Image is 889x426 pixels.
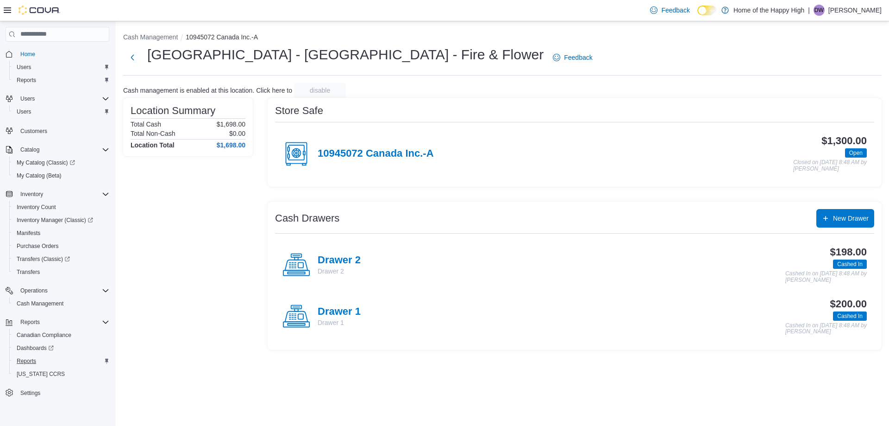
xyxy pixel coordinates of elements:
[17,268,40,276] span: Transfers
[837,260,863,268] span: Cashed In
[733,5,804,16] p: Home of the Happy High
[13,267,109,278] span: Transfers
[131,130,175,137] h6: Total Non-Cash
[845,148,867,158] span: Open
[17,159,75,166] span: My Catalog (Classic)
[147,45,544,64] h1: [GEOGRAPHIC_DATA] - [GEOGRAPHIC_DATA] - Fire & Flower
[785,271,867,283] p: Cashed In on [DATE] 8:48 AM by [PERSON_NAME]
[17,172,62,179] span: My Catalog (Beta)
[13,228,109,239] span: Manifests
[837,312,863,320] span: Cashed In
[131,141,175,149] h4: Location Total
[2,47,113,61] button: Home
[564,53,592,62] span: Feedback
[13,241,109,252] span: Purchase Orders
[17,108,31,115] span: Users
[17,126,51,137] a: Customers
[17,317,44,328] button: Reports
[833,260,867,269] span: Cashed In
[2,188,113,201] button: Inventory
[17,242,59,250] span: Purchase Orders
[17,285,109,296] span: Operations
[17,189,47,200] button: Inventory
[275,105,323,116] h3: Store Safe
[217,121,245,128] p: $1,698.00
[13,215,97,226] a: Inventory Manager (Classic)
[9,355,113,368] button: Reports
[793,159,867,172] p: Closed on [DATE] 8:48 AM by [PERSON_NAME]
[9,253,113,266] a: Transfers (Classic)
[9,61,113,74] button: Users
[13,75,40,86] a: Reports
[830,247,867,258] h3: $198.00
[17,331,71,339] span: Canadian Compliance
[17,357,36,365] span: Reports
[13,343,109,354] span: Dashboards
[2,124,113,137] button: Customers
[294,83,346,98] button: disable
[808,5,810,16] p: |
[2,316,113,329] button: Reports
[17,203,56,211] span: Inventory Count
[9,227,113,240] button: Manifests
[2,386,113,400] button: Settings
[17,189,109,200] span: Inventory
[19,6,60,15] img: Cova
[20,127,47,135] span: Customers
[318,254,361,267] h4: Drawer 2
[20,318,40,326] span: Reports
[9,266,113,279] button: Transfers
[17,64,31,71] span: Users
[123,33,178,41] button: Cash Management
[20,191,43,198] span: Inventory
[785,323,867,335] p: Cashed In on [DATE] 8:48 AM by [PERSON_NAME]
[123,87,292,94] p: Cash management is enabled at this location. Click here to
[9,329,113,342] button: Canadian Compliance
[17,49,39,60] a: Home
[131,121,161,128] h6: Total Cash
[661,6,689,15] span: Feedback
[318,148,434,160] h4: 10945072 Canada Inc.-A
[229,130,245,137] p: $0.00
[814,5,825,16] div: David Wegner
[13,202,60,213] a: Inventory Count
[131,105,215,116] h3: Location Summary
[17,317,109,328] span: Reports
[9,240,113,253] button: Purchase Orders
[17,285,51,296] button: Operations
[13,202,109,213] span: Inventory Count
[13,157,109,168] span: My Catalog (Classic)
[13,298,67,309] a: Cash Management
[186,33,258,41] button: 10945072 Canada Inc.-A
[123,48,142,67] button: Next
[17,255,70,263] span: Transfers (Classic)
[20,51,35,58] span: Home
[9,105,113,118] button: Users
[17,48,109,60] span: Home
[13,215,109,226] span: Inventory Manager (Classic)
[2,284,113,297] button: Operations
[13,343,57,354] a: Dashboards
[9,201,113,214] button: Inventory Count
[17,144,43,155] button: Catalog
[13,356,40,367] a: Reports
[275,213,339,224] h3: Cash Drawers
[697,6,717,15] input: Dark Mode
[9,297,113,310] button: Cash Management
[13,254,109,265] span: Transfers (Classic)
[20,389,40,397] span: Settings
[13,330,75,341] a: Canadian Compliance
[833,312,867,321] span: Cashed In
[17,344,54,352] span: Dashboards
[17,300,63,307] span: Cash Management
[13,106,35,117] a: Users
[13,356,109,367] span: Reports
[646,1,693,19] a: Feedback
[13,106,109,117] span: Users
[13,62,109,73] span: Users
[318,318,361,327] p: Drawer 1
[13,369,109,380] span: Washington CCRS
[9,214,113,227] a: Inventory Manager (Classic)
[17,144,109,155] span: Catalog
